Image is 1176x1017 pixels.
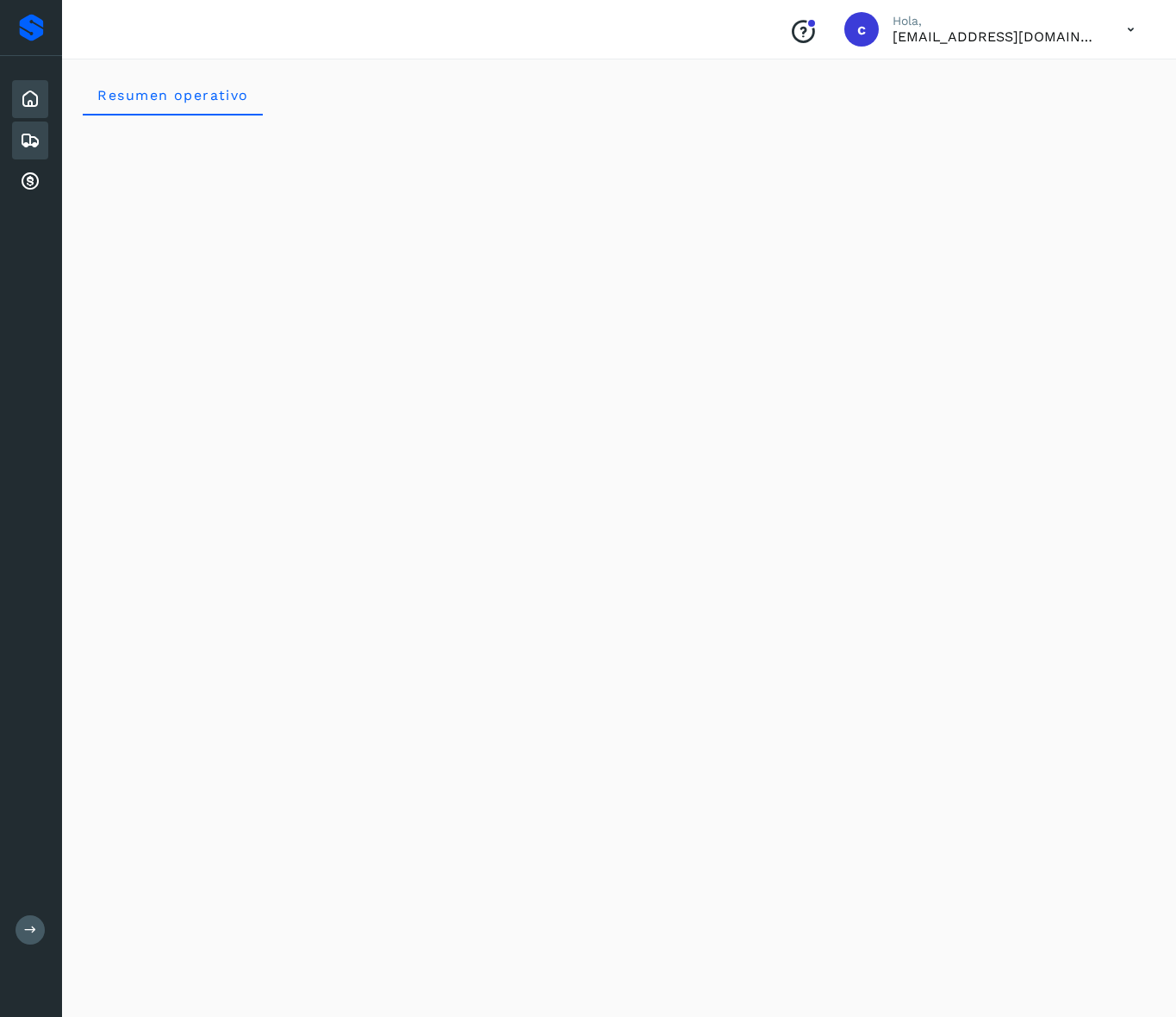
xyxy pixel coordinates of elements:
p: cuentas3@enlacesmet.com.mx [893,28,1099,45]
span: Resumen operativo [96,87,249,103]
div: Embarques [12,122,48,159]
p: Hola, [893,14,1099,28]
div: Cuentas por cobrar [12,163,48,201]
div: Inicio [12,80,48,118]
